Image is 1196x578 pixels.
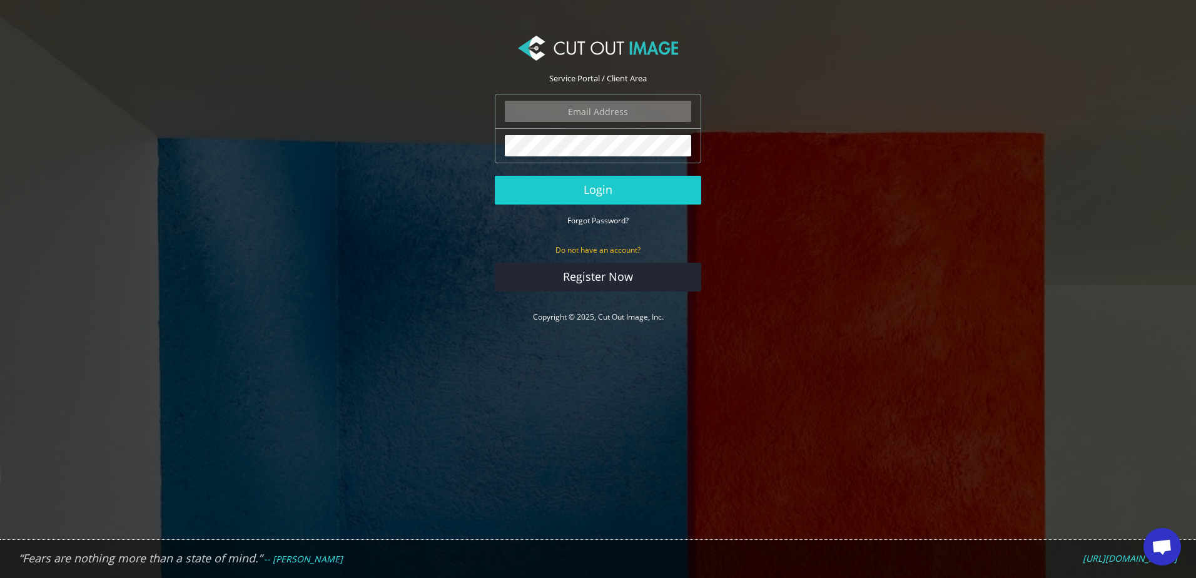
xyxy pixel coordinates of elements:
img: Cut Out Image [518,36,678,61]
em: “Fears are nothing more than a state of mind.” [19,550,262,565]
em: -- [PERSON_NAME] [264,553,343,565]
a: Forgot Password? [567,215,629,226]
em: [URL][DOMAIN_NAME] [1083,552,1177,564]
div: Open chat [1143,528,1181,565]
a: [URL][DOMAIN_NAME] [1083,553,1177,564]
a: Copyright © 2025, Cut Out Image, Inc. [533,312,664,322]
span: Service Portal / Client Area [549,73,647,84]
a: Register Now [495,263,701,292]
button: Login [495,176,701,205]
small: Do not have an account? [555,245,641,255]
input: Email Address [505,101,691,122]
